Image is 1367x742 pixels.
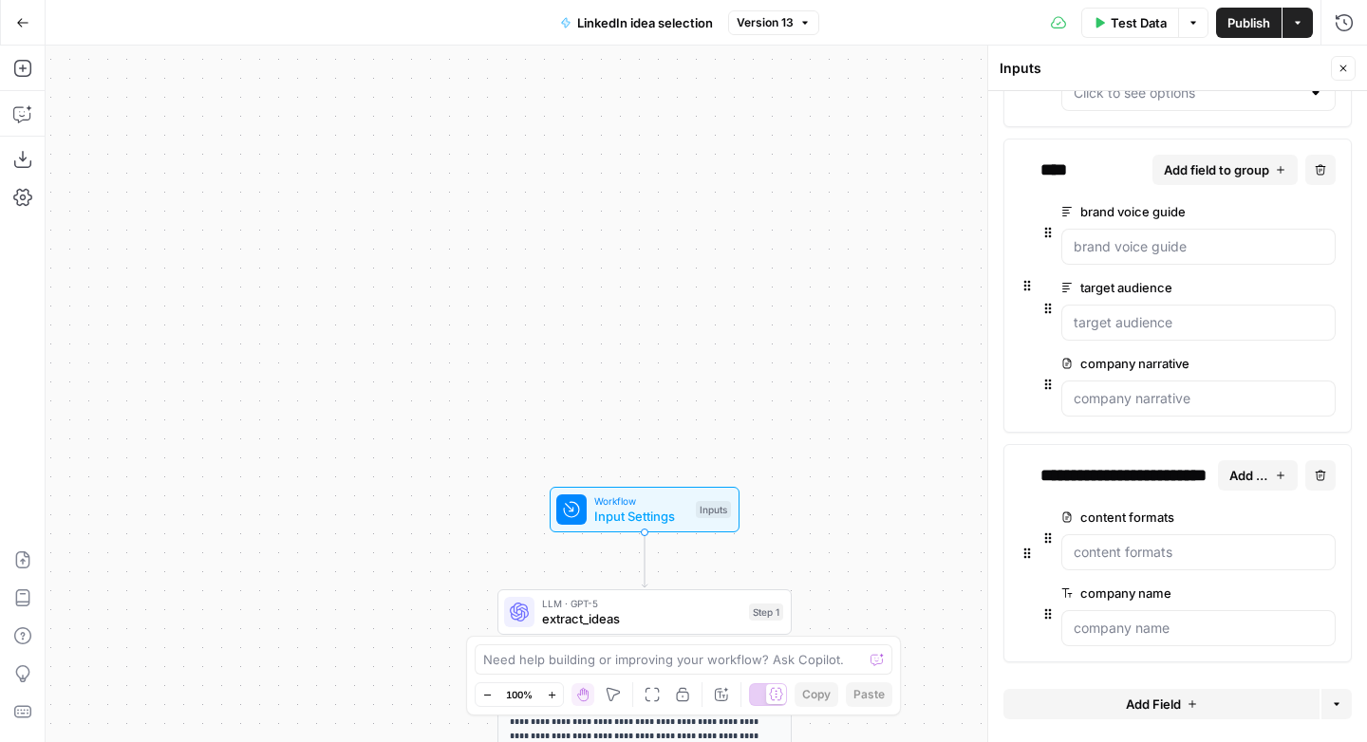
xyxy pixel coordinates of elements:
label: content formats [1061,508,1228,527]
span: Version 13 [737,14,794,31]
span: Test Data [1111,13,1167,32]
button: Test Data [1081,8,1178,38]
input: content formats [1074,543,1323,562]
span: Add Field [1126,695,1181,714]
input: brand voice guide [1074,237,1323,256]
label: target audience [1061,278,1228,297]
button: Publish [1216,8,1282,38]
span: Paste [853,686,885,703]
span: extract_ideas [542,609,741,628]
span: Add field to group [1164,160,1269,179]
span: Copy [802,686,831,703]
span: LLM · GPT-5 [542,596,741,611]
button: Add field to group [1152,155,1298,185]
button: Version 13 [728,10,819,35]
span: Input Settings [594,507,688,526]
input: Click to see options [1074,83,1301,102]
span: Add field to group [1229,466,1270,485]
button: Add Field [1003,689,1320,719]
button: Copy [795,682,838,707]
span: 100% [506,687,533,702]
span: LinkedIn idea selection [577,13,713,32]
span: Workflow [594,493,688,509]
g: Edge from start to step_1 [642,532,647,587]
input: company name [1074,619,1323,638]
input: target audience [1074,313,1323,332]
div: Inputs [696,501,731,518]
div: WorkflowInput SettingsInputs [497,487,792,532]
button: Add field to group [1218,460,1299,491]
button: LinkedIn idea selection [549,8,724,38]
label: company name [1061,584,1228,603]
div: Inputs [1000,59,1325,78]
label: company narrative [1061,354,1228,373]
input: company narrative [1074,389,1323,408]
button: Paste [846,682,892,707]
span: Publish [1227,13,1270,32]
label: brand voice guide [1061,202,1228,221]
div: Step 1 [749,603,783,621]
